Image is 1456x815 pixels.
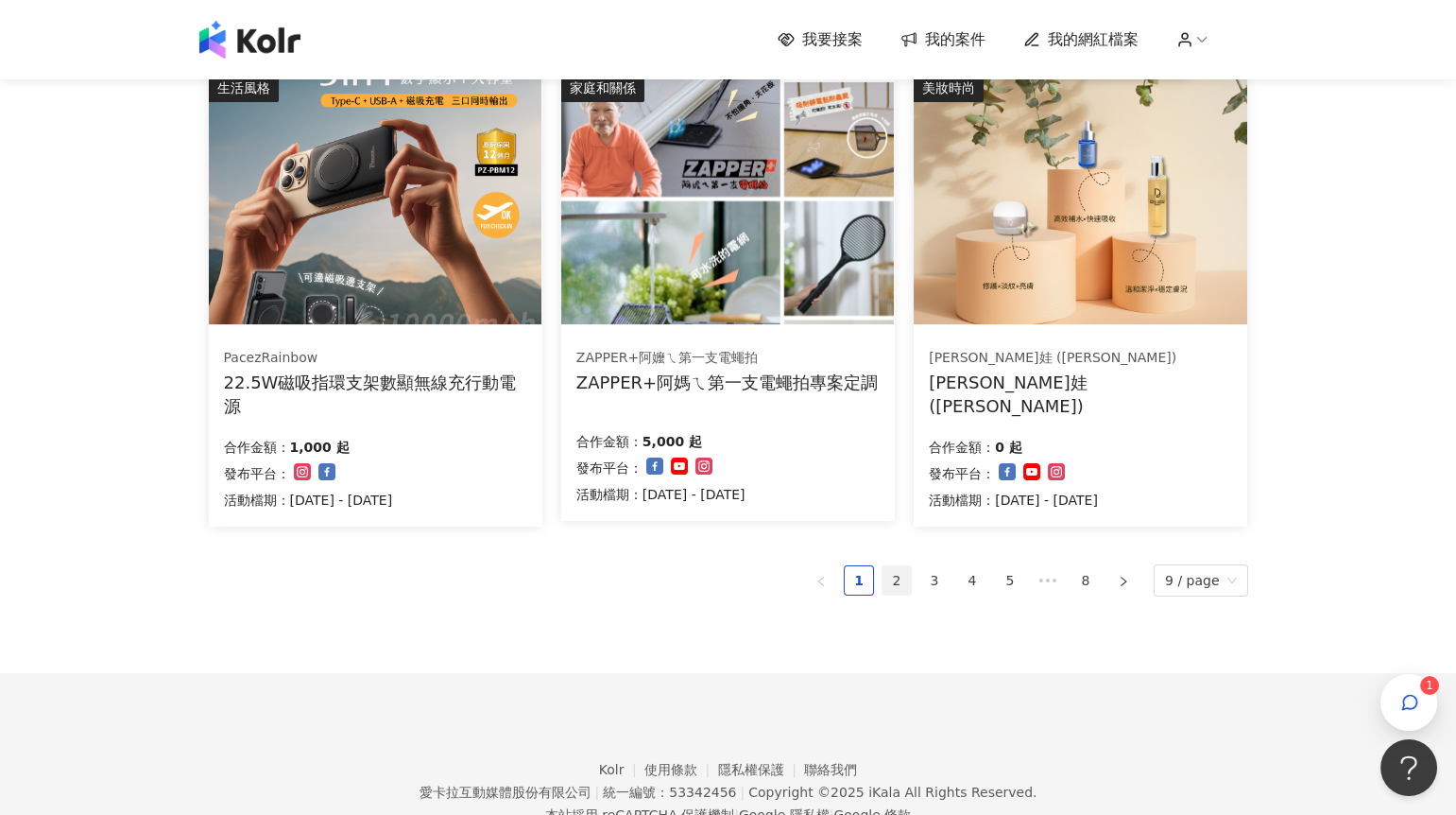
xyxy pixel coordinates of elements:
div: [PERSON_NAME]娃 ([PERSON_NAME]) [929,371,1232,418]
p: 發布平台： [929,462,995,485]
a: 8 [1071,566,1100,595]
a: 隱私權保護 [718,762,805,777]
div: Page Size [1154,564,1248,597]
img: Diva 神級修護組合 [914,74,1246,324]
div: ZAPPER+阿嬤ㄟ第一支電蠅拍 [576,349,878,368]
p: 5,000 起 [642,430,702,453]
img: 22.5W磁吸指環支架數顯無線充行動電源 [209,74,541,324]
li: Next Page [1108,565,1139,596]
div: 家庭和關係 [561,74,644,102]
p: 活動檔期：[DATE] - [DATE] [576,483,745,506]
div: [PERSON_NAME]娃 ([PERSON_NAME]) [929,349,1231,368]
li: 8 [1071,565,1101,596]
a: 使用條款 [644,762,718,777]
span: 我的網紅檔案 [1048,29,1139,50]
a: 聯絡我們 [804,762,857,777]
p: 合作金額： [224,436,290,459]
p: 發布平台： [576,457,642,479]
a: iKala [868,785,900,800]
a: 我的網紅檔案 [1023,29,1139,50]
li: 3 [919,565,950,596]
button: right [1108,565,1139,596]
li: 1 [844,565,874,596]
span: 我的案件 [925,29,985,50]
button: left [806,565,836,596]
a: 4 [958,566,986,595]
iframe: Help Scout Beacon - Open [1380,739,1437,796]
div: PacezRainbow [224,349,526,368]
button: 1 [1380,674,1437,731]
div: Copyright © 2025 All Rights Reserved. [748,785,1036,800]
p: 1,000 起 [290,436,350,459]
span: | [594,785,599,800]
a: Kolr [599,762,644,777]
p: 活動檔期：[DATE] - [DATE] [224,489,393,512]
span: 9 / page [1165,565,1237,596]
p: 0 起 [995,436,1022,459]
a: 我要接案 [778,29,863,50]
div: 愛卡拉互動媒體股份有限公司 [419,785,591,800]
sup: 1 [1420,676,1439,695]
li: 4 [957,565,987,596]
span: | [740,785,745,800]
span: ••• [1033,565,1063,596]
li: 2 [882,565,912,596]
div: 22.5W磁吸指環支架數顯無線充行動電源 [224,371,527,418]
span: left [815,576,827,587]
p: 活動檔期：[DATE] - [DATE] [929,489,1098,512]
img: ZAPPER+阿媽ㄟ第一支電蠅拍專案定調 [561,74,894,324]
p: 發布平台： [224,462,290,485]
a: 2 [882,566,911,595]
span: 我要接案 [802,29,863,50]
a: 我的案件 [900,29,985,50]
a: 5 [996,566,1024,595]
a: 3 [920,566,949,595]
span: 1 [1426,679,1433,692]
div: 統一編號：53342456 [603,785,736,800]
p: 合作金額： [929,436,995,459]
img: logo [199,21,300,59]
li: 5 [995,565,1025,596]
p: 合作金額： [576,430,642,453]
li: Next 5 Pages [1033,565,1063,596]
div: 美妝時尚 [914,74,984,102]
div: ZAPPER+阿媽ㄟ第一支電蠅拍專案定調 [576,371,878,394]
span: right [1118,576,1129,587]
div: 生活風格 [209,74,279,102]
li: Previous Page [806,565,836,596]
a: 1 [845,566,873,595]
